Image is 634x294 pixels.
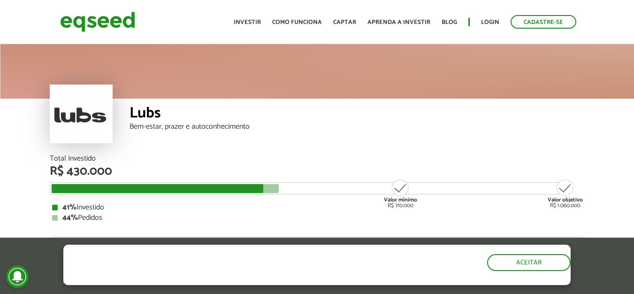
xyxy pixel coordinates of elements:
[50,155,585,162] div: Total Investido
[63,276,367,285] p: Ao clicar em "aceitar", você aceita nossa .
[62,211,78,224] strong: 44%
[60,9,135,34] img: EqSeed
[50,165,585,178] div: R$ 430.000
[52,204,582,211] div: Investido
[130,106,585,123] div: Lubs
[63,245,367,274] h5: O site da EqSeed utiliza cookies para melhorar sua navegação.
[383,178,418,209] div: R$ 710.000
[187,277,296,285] a: política de privacidade e de cookies
[62,201,76,214] strong: 41%
[548,195,583,204] strong: Valor objetivo
[367,19,430,25] a: Aprenda a investir
[548,178,583,209] div: R$ 1.060.000
[487,254,571,271] button: Aceitar
[442,19,457,25] a: Blog
[333,19,356,25] a: Captar
[384,195,417,204] strong: Valor mínimo
[511,15,576,29] a: Cadastre-se
[272,19,322,25] a: Como funciona
[234,19,261,25] a: Investir
[481,19,499,25] a: Login
[52,214,582,222] div: Pedidos
[130,123,585,131] div: Bem-estar, prazer e autoconhecimento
